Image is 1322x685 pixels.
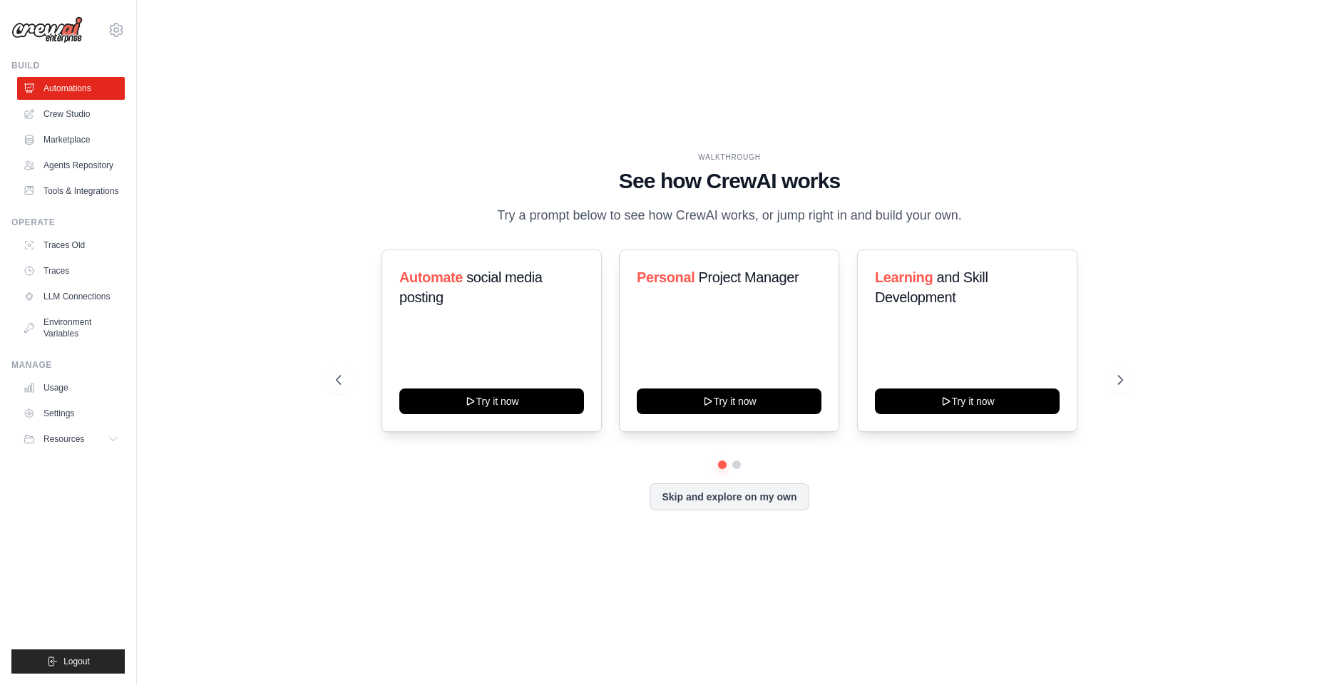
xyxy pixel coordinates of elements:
span: Learning [875,269,933,285]
div: Build [11,60,125,71]
span: Logout [63,656,90,667]
a: Traces Old [17,234,125,257]
div: Manage [11,359,125,371]
button: Skip and explore on my own [650,483,809,510]
button: Try it now [637,388,821,414]
a: Marketplace [17,128,125,151]
button: Try it now [399,388,584,414]
div: WALKTHROUGH [336,152,1123,163]
a: Traces [17,259,125,282]
span: and Skill Development [875,269,988,305]
span: Project Manager [699,269,799,285]
span: social media posting [399,269,543,305]
a: Environment Variables [17,311,125,345]
button: Logout [11,649,125,674]
img: Logo [11,16,83,43]
span: Personal [637,269,695,285]
a: Crew Studio [17,103,125,125]
a: Usage [17,376,125,399]
a: Settings [17,402,125,425]
p: Try a prompt below to see how CrewAI works, or jump right in and build your own. [490,205,969,226]
a: Automations [17,77,125,100]
div: Operate [11,217,125,228]
a: Agents Repository [17,154,125,177]
a: Tools & Integrations [17,180,125,202]
button: Try it now [875,388,1060,414]
button: Resources [17,428,125,450]
span: Resources [43,433,84,445]
a: LLM Connections [17,285,125,308]
span: Automate [399,269,463,285]
h1: See how CrewAI works [336,168,1123,194]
